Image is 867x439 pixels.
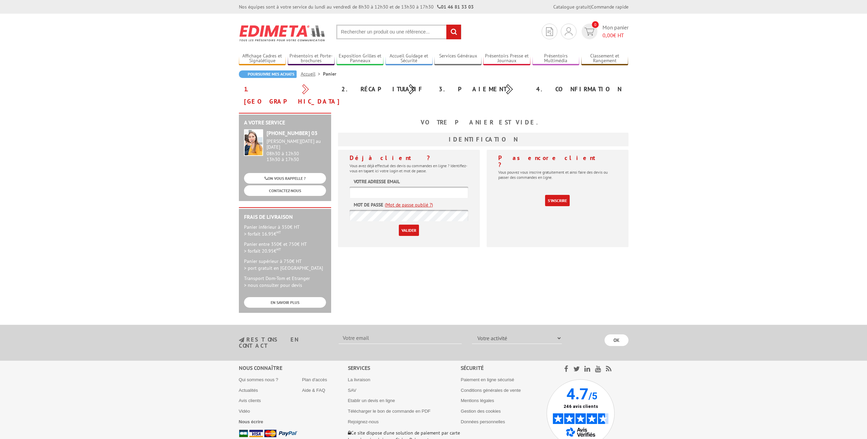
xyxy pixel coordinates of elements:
span: € HT [602,31,628,39]
label: Mot de passe [354,201,383,208]
label: Votre adresse email [354,178,400,185]
a: Services Généraux [434,53,482,64]
a: Classement et Rangement [581,53,628,64]
a: Etablir un devis en ligne [348,398,395,403]
a: Vidéo [239,409,250,414]
a: Exposition Grilles et Panneaux [337,53,384,64]
a: Données personnelles [461,419,505,424]
a: S'inscrire [545,195,570,206]
div: 2. Récapitulatif [336,83,434,95]
a: Conditions générales de vente [461,388,521,393]
h3: restons en contact [239,337,329,349]
div: 4. Confirmation [531,83,628,95]
a: Nous écrire [239,419,263,424]
span: > forfait 20.95€ [244,248,281,254]
a: CONTACTEZ-NOUS [244,185,326,196]
a: Mentions légales [461,398,494,403]
a: EN SAVOIR PLUS [244,297,326,308]
input: Rechercher un produit ou une référence... [336,25,461,39]
input: rechercher [446,25,461,39]
h2: A votre service [244,120,326,126]
img: widget-service.jpg [244,129,263,156]
span: 0 [592,21,599,28]
p: Vous pouvez vous inscrire gratuitement et ainsi faire des devis ou passer des commandes en ligne. [498,170,617,180]
p: Vous avez déjà effectué des devis ou commandes en ligne ? Identifiez-vous en tapant ici votre log... [350,163,468,173]
a: Présentoirs Presse et Journaux [483,53,530,64]
a: La livraison [348,377,370,382]
sup: HT [276,230,281,235]
input: OK [605,334,628,346]
input: Votre email [339,332,462,344]
div: 3. Paiement [434,83,531,95]
li: Panier [323,70,336,77]
div: 08h30 à 12h30 13h30 à 17h30 [267,138,326,162]
h4: Déjà client ? [350,155,468,161]
sup: HT [276,247,281,252]
img: devis rapide [546,27,553,36]
a: Affichage Cadres et Signalétique [239,53,286,64]
a: Avis clients [239,398,261,403]
a: Commande rapide [591,4,628,10]
div: [PERSON_NAME][DATE] au [DATE] [267,138,326,150]
a: Gestion des cookies [461,409,501,414]
a: Poursuivre mes achats [239,70,297,78]
strong: [PHONE_NUMBER] 03 [267,130,317,136]
div: | [553,3,628,10]
div: Services [348,364,461,372]
a: Plan d'accès [302,377,327,382]
h2: Frais de Livraison [244,214,326,220]
a: Présentoirs Multimédia [532,53,580,64]
span: > nous consulter pour devis [244,282,302,288]
p: Panier entre 350€ et 750€ HT [244,241,326,254]
div: Nos équipes sont à votre service du lundi au vendredi de 8h30 à 12h30 et de 13h30 à 17h30 [239,3,474,10]
img: newsletter.jpg [239,337,244,343]
img: devis rapide [584,28,594,36]
a: Présentoirs et Porte-brochures [288,53,335,64]
a: Aide & FAQ [302,388,325,393]
a: (Mot de passe oublié ?) [385,201,433,208]
input: Valider [399,225,419,236]
a: SAV [348,388,356,393]
div: Sécurité [461,364,546,372]
div: 1. [GEOGRAPHIC_DATA] [239,83,336,108]
a: devis rapide 0 Mon panier 0,00€ HT [580,24,628,39]
p: Transport Dom-Tom et Etranger [244,275,326,289]
img: Edimeta [239,21,326,46]
a: Accueil [301,71,323,77]
span: 0,00 [602,32,613,39]
a: Qui sommes nous ? [239,377,279,382]
div: Nous connaître [239,364,348,372]
a: Télécharger le bon de commande en PDF [348,409,431,414]
a: Rejoignez-nous [348,419,379,424]
a: Paiement en ligne sécurisé [461,377,514,382]
a: Actualités [239,388,258,393]
span: > port gratuit en [GEOGRAPHIC_DATA] [244,265,323,271]
b: Votre panier est vide. [421,118,546,126]
a: ON VOUS RAPPELLE ? [244,173,326,184]
strong: 01 46 81 33 03 [437,4,474,10]
h4: Pas encore client ? [498,155,617,168]
span: > forfait 16.95€ [244,231,281,237]
img: devis rapide [565,27,572,36]
p: Panier supérieur à 750€ HT [244,258,326,271]
h3: Identification [338,133,628,146]
span: Mon panier [602,24,628,39]
p: Panier inférieur à 350€ HT [244,224,326,237]
a: Accueil Guidage et Sécurité [385,53,433,64]
a: Catalogue gratuit [553,4,590,10]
